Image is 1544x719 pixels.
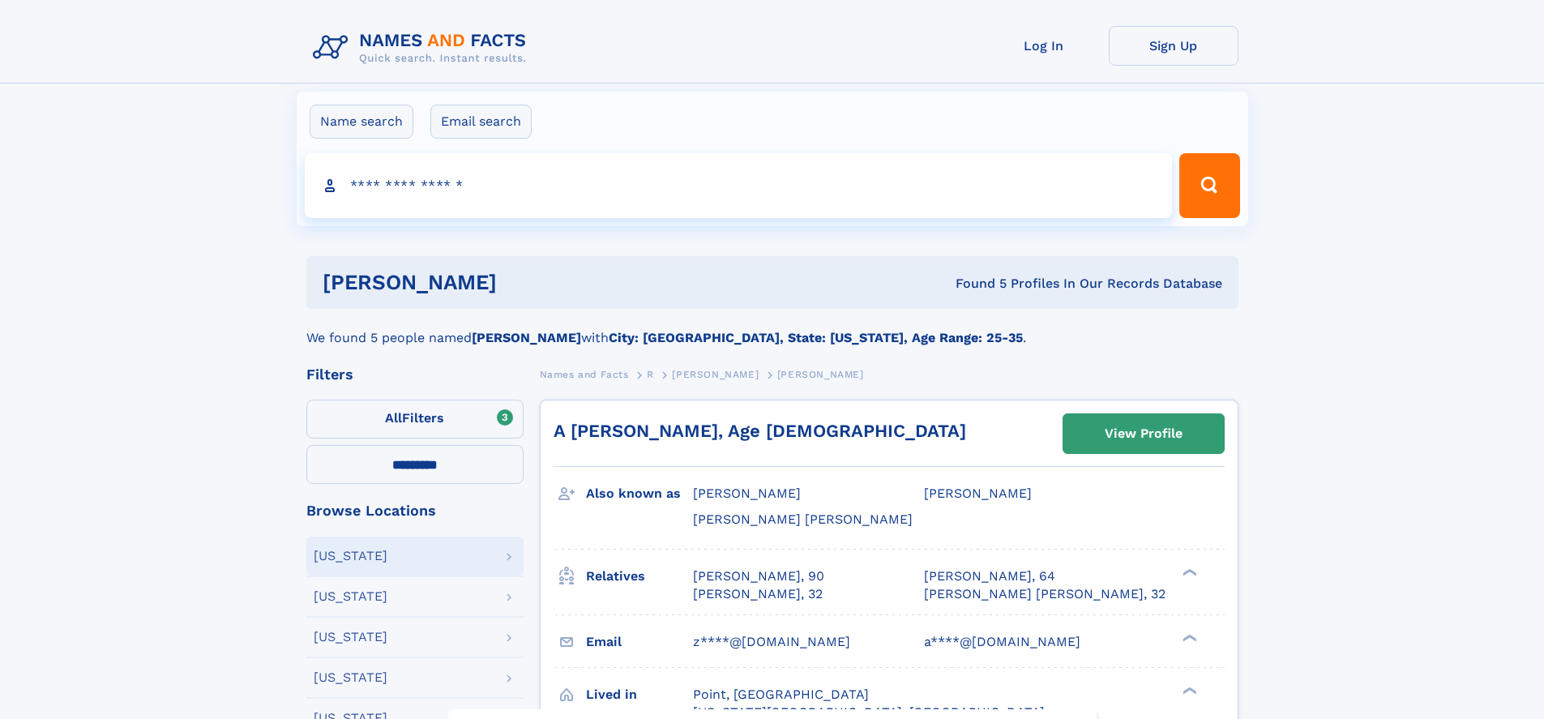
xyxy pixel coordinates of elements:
div: [US_STATE] [314,631,387,644]
a: A [PERSON_NAME], Age [DEMOGRAPHIC_DATA] [554,421,966,441]
h3: Lived in [586,681,693,708]
div: Found 5 Profiles In Our Records Database [726,275,1222,293]
a: R [647,364,654,384]
div: [US_STATE] [314,671,387,684]
a: Log In [979,26,1109,66]
div: ❯ [1178,632,1198,643]
span: [PERSON_NAME] [777,369,864,380]
b: City: [GEOGRAPHIC_DATA], State: [US_STATE], Age Range: 25-35 [609,330,1023,345]
a: [PERSON_NAME], 32 [693,585,823,603]
div: We found 5 people named with . [306,309,1238,348]
span: [PERSON_NAME] [693,486,801,501]
span: R [647,369,654,380]
span: [PERSON_NAME] [924,486,1032,501]
a: [PERSON_NAME], 90 [693,567,824,585]
a: [PERSON_NAME] [672,364,759,384]
button: Search Button [1179,153,1239,218]
img: Logo Names and Facts [306,26,540,70]
label: Email search [430,105,532,139]
h3: Email [586,628,693,656]
div: [US_STATE] [314,590,387,603]
span: [PERSON_NAME] [672,369,759,380]
div: View Profile [1105,415,1183,452]
label: Filters [306,400,524,439]
div: [US_STATE] [314,550,387,563]
span: [PERSON_NAME] [PERSON_NAME] [693,511,913,527]
div: Browse Locations [306,503,524,518]
a: View Profile [1063,414,1224,453]
div: Filters [306,367,524,382]
div: ❯ [1178,685,1198,695]
b: [PERSON_NAME] [472,330,581,345]
h1: [PERSON_NAME] [323,272,726,293]
span: All [385,410,402,426]
a: [PERSON_NAME] [PERSON_NAME], 32 [924,585,1165,603]
a: Sign Up [1109,26,1238,66]
h3: Also known as [586,480,693,507]
label: Name search [310,105,413,139]
span: Point, [GEOGRAPHIC_DATA] [693,687,869,702]
a: Names and Facts [540,364,629,384]
div: ❯ [1178,567,1198,577]
h3: Relatives [586,563,693,590]
a: [PERSON_NAME], 64 [924,567,1055,585]
input: search input [305,153,1173,218]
